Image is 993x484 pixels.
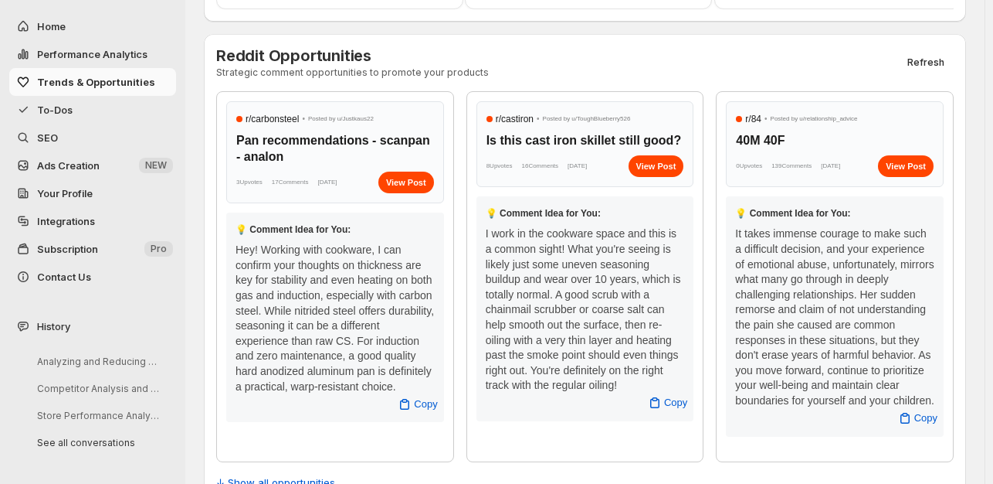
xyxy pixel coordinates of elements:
span: • [302,111,305,127]
span: NEW [145,159,167,172]
span: Ads Creation [37,159,100,172]
span: 16 Comments [521,158,558,174]
button: See all conversations [25,431,171,455]
span: r/ castiron [496,111,534,127]
span: Your Profile [37,187,93,199]
p: Strategic comment opportunities to promote your products [216,66,489,79]
span: 8 Upvotes [486,158,513,174]
span: Home [37,20,66,32]
span: Posted by u/ Justkaus22 [308,111,374,127]
span: Performance Analytics [37,48,147,60]
span: r/ 84 [745,111,761,127]
span: 💡 Comment Idea for You: [735,208,850,219]
div: Hey! Working with cookware, I can confirm your thoughts on thickness are key for stability and ev... [236,243,435,394]
span: Posted by u/ relationship_advice [771,111,858,127]
button: To-Dos [9,96,176,124]
button: Home [9,12,176,40]
span: [DATE] [821,158,840,174]
span: SEO [37,131,58,144]
span: Copy [664,395,687,411]
span: 139 Comments [771,158,812,174]
span: Contact Us [37,271,91,283]
span: History [37,319,70,334]
span: 💡 Comment Idea for You: [236,224,351,235]
a: View Post [378,172,434,193]
a: View Post [878,155,934,177]
button: Refresh [898,52,954,73]
span: 💡 Comment Idea for You: [486,208,601,219]
h3: 40M 40F [736,133,934,149]
div: It takes immense courage to make such a difficult decision, and your experience of emotional abus... [735,227,934,408]
a: View Post [629,155,684,177]
a: Your Profile [9,179,176,207]
button: Store Performance Analysis and Recommendations [25,404,171,428]
button: Ads Creation [9,152,176,179]
button: Analyzing and Reducing Refund Rates [25,349,171,373]
a: Integrations [9,207,176,235]
div: I work in the cookware space and this is a common sight! What you're seeing is likely just some u... [486,227,685,394]
span: • [764,111,768,127]
button: Subscription [9,235,176,263]
h3: Reddit Opportunities [216,46,489,65]
span: [DATE] [317,175,337,190]
a: SEO [9,124,176,152]
span: 3 Upvotes [236,175,263,190]
span: r/ carbonsteel [246,111,299,127]
span: • [537,111,540,127]
span: 17 Comments [272,175,309,190]
h3: Is this cast iron skillet still good? [486,133,684,149]
span: Copy [914,411,937,426]
span: [DATE] [568,158,587,174]
span: Subscription [37,243,98,255]
span: To-Dos [37,104,73,116]
h3: Pan recommendations - scanpan - analon [236,133,434,165]
span: Refresh [907,56,944,69]
span: Trends & Opportunities [37,76,155,88]
button: Competitor Analysis and Keyword Suggestions [25,377,171,400]
button: Copy [638,390,696,415]
span: Copy [414,397,437,412]
button: Copy [888,406,947,431]
button: Trends & Opportunities [9,68,176,96]
button: Performance Analytics [9,40,176,68]
span: 0 Upvotes [736,158,762,174]
button: Contact Us [9,263,176,291]
span: Integrations [37,215,95,227]
button: Copy [388,392,446,417]
span: Posted by u/ ToughBlueberry526 [543,111,631,127]
span: Pro [151,243,167,255]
